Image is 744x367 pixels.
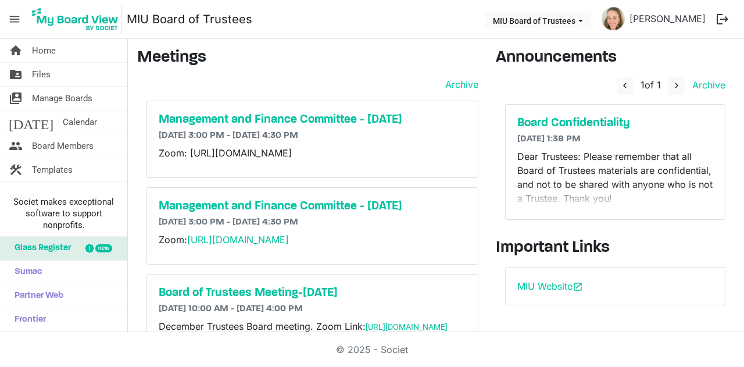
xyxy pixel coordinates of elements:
span: home [9,39,23,62]
a: Archive [688,79,725,91]
button: MIU Board of Trustees dropdownbutton [485,12,591,28]
a: My Board View Logo [28,5,127,34]
img: Y2IHeg6M6K6AWdlx1KetVK_Ay7hFgCZsUKfXsDQV6bwfEtvY7JvX8fnCoT1G0lSJJDTXBVDk-GCWhybeRJuv8Q_thumb.png [602,7,625,30]
span: Glass Register [9,237,71,260]
h3: Meetings [137,48,478,68]
span: Board Members [32,134,94,158]
span: Zoom: [159,234,289,245]
a: [URL][DOMAIN_NAME] [366,322,448,332]
p: Dear Trustees: Please remember that all Board of Trustees materials are confidential, and not to ... [517,149,713,205]
span: Frontier [9,308,46,332]
a: [URL][DOMAIN_NAME] [187,234,289,245]
img: My Board View Logo [28,5,122,34]
a: Management and Finance Committee - [DATE] [159,113,466,127]
span: Societ makes exceptional software to support nonprofits. [5,196,122,231]
span: switch_account [9,87,23,110]
a: MIU Websiteopen_in_new [517,280,583,292]
button: navigate_next [668,77,685,95]
span: [DATE] [9,111,53,134]
span: navigate_next [671,80,682,91]
button: navigate_before [617,77,633,95]
a: Management and Finance Committee - [DATE] [159,199,466,213]
span: Files [32,63,51,86]
a: © 2025 - Societ [336,344,408,355]
span: navigate_before [620,80,630,91]
span: Templates [32,158,73,181]
h6: [DATE] 3:00 PM - [DATE] 4:30 PM [159,217,466,228]
div: new [95,244,112,252]
p: December Trustees Board meeting. Zoom Link: [159,319,466,333]
h3: Announcements [496,48,735,68]
span: Calendar [63,111,97,134]
span: Zoom: [URL][DOMAIN_NAME] [159,147,292,159]
button: logout [710,7,735,31]
span: Manage Boards [32,87,92,110]
span: of 1 [641,79,661,91]
span: open_in_new [573,282,583,292]
h3: Important Links [496,238,735,258]
span: [DATE] 1:38 PM [517,134,581,144]
span: Partner Web [9,284,63,308]
a: Archive [441,77,478,91]
span: Sumac [9,261,42,284]
a: Board Confidentiality [517,116,713,130]
span: menu [3,8,26,30]
a: [PERSON_NAME] [625,7,710,30]
a: MIU Board of Trustees [127,8,252,31]
span: construction [9,158,23,181]
span: people [9,134,23,158]
span: 1 [641,79,645,91]
a: Board of Trustees Meeting-[DATE] [159,286,466,300]
span: folder_shared [9,63,23,86]
h6: [DATE] 3:00 PM - [DATE] 4:30 PM [159,130,466,141]
h6: [DATE] 10:00 AM - [DATE] 4:00 PM [159,304,466,315]
span: Home [32,39,56,62]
